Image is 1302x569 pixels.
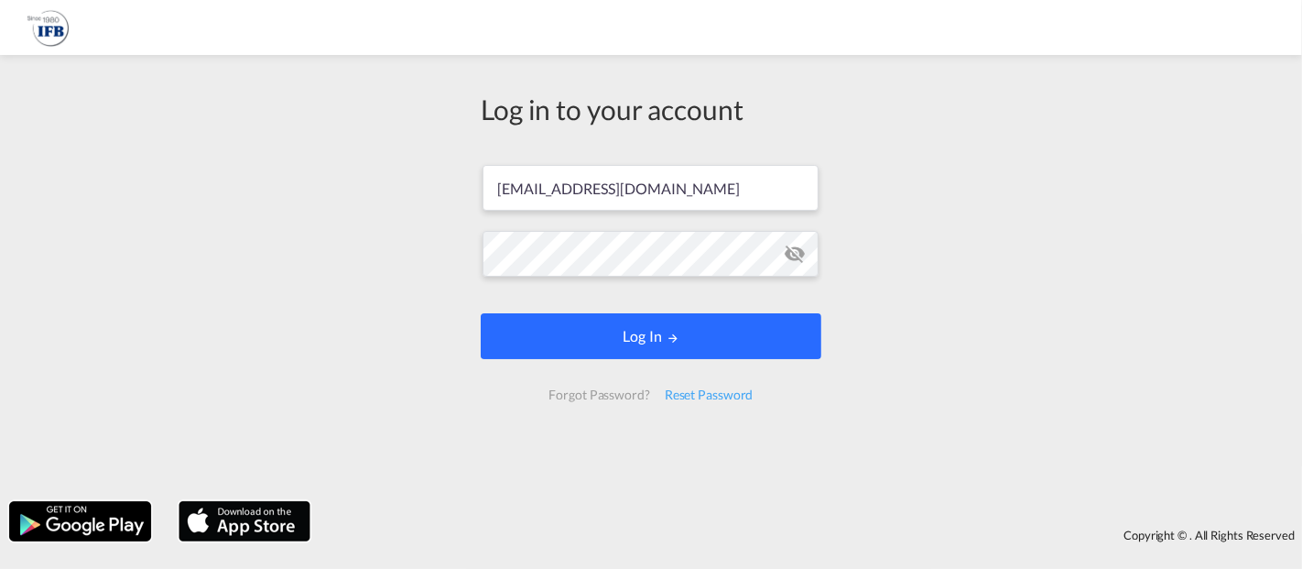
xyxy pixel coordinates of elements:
md-icon: icon-eye-off [784,243,806,265]
button: LOGIN [481,313,821,359]
div: Copyright © . All Rights Reserved [320,520,1302,551]
img: 2b726980256c11eeaa87296e05903fd5.png [27,7,69,49]
div: Reset Password [657,378,761,411]
div: Forgot Password? [541,378,656,411]
input: Enter email/phone number [483,165,819,211]
img: apple.png [177,499,312,543]
img: google.png [7,499,153,543]
div: Log in to your account [481,90,821,128]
